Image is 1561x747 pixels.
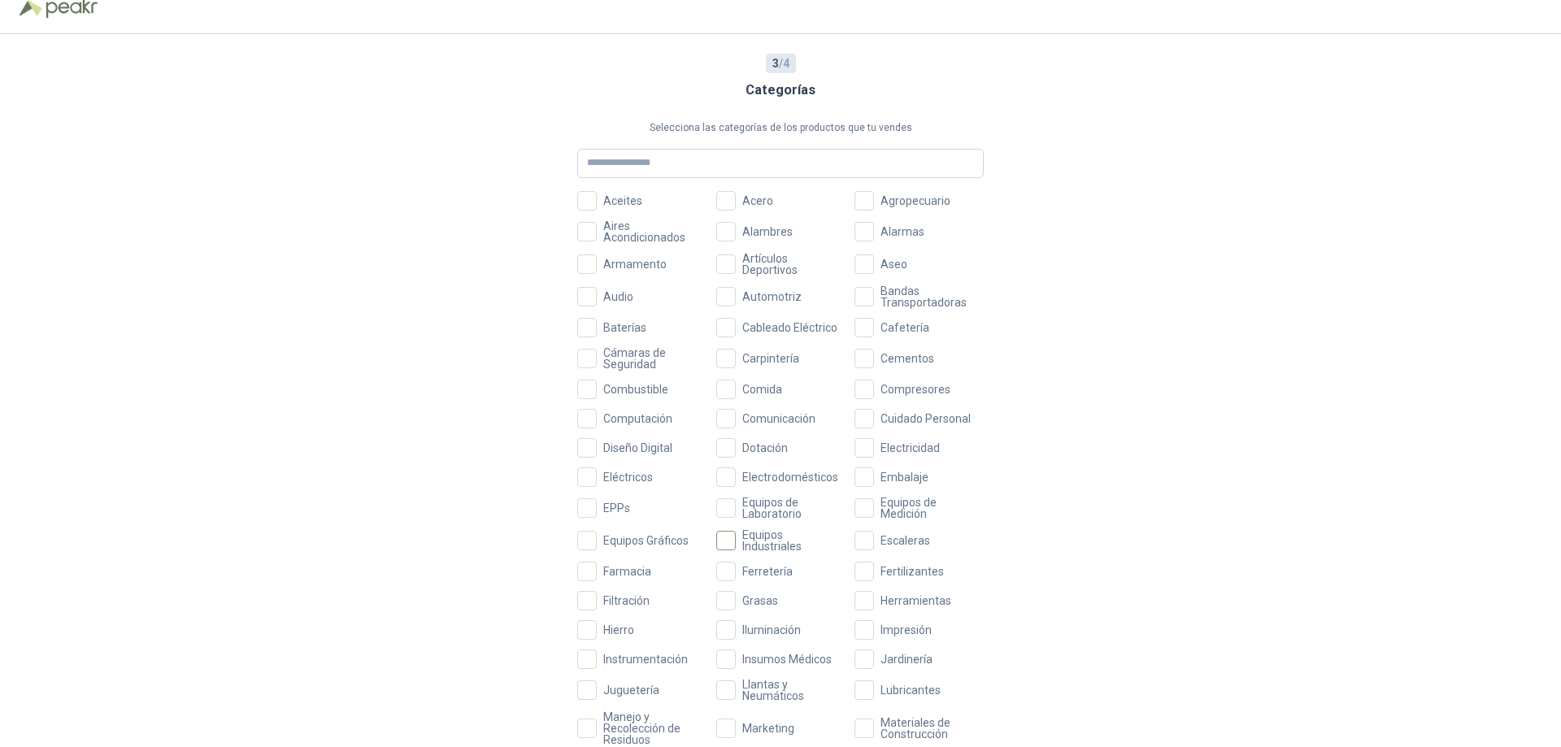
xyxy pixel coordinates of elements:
[736,195,780,206] span: Acero
[597,684,666,696] span: Juguetería
[597,195,649,206] span: Aceites
[874,258,914,270] span: Aseo
[736,253,846,276] span: Artículos Deportivos
[597,471,659,483] span: Eléctricos
[597,654,694,665] span: Instrumentación
[874,226,931,237] span: Alarmas
[597,624,641,636] span: Hierro
[597,347,707,370] span: Cámaras de Seguridad
[597,566,658,577] span: Farmacia
[772,54,789,72] span: / 4
[874,413,977,424] span: Cuidado Personal
[736,566,799,577] span: Ferretería
[736,442,794,454] span: Dotación
[736,322,844,333] span: Cableado Eléctrico
[597,220,707,243] span: Aires Acondicionados
[736,529,846,552] span: Equipos Industriales
[772,57,779,70] b: 3
[874,384,957,395] span: Compresores
[736,353,806,364] span: Carpintería
[736,624,807,636] span: Iluminación
[597,711,707,745] span: Manejo y Recolección de Residuos
[874,322,936,333] span: Cafetería
[736,291,808,302] span: Automotriz
[874,353,941,364] span: Cementos
[874,717,984,740] span: Materiales de Construcción
[736,595,785,606] span: Grasas
[597,413,679,424] span: Computación
[597,442,679,454] span: Diseño Digital
[874,535,937,546] span: Escaleras
[736,226,799,237] span: Alambres
[874,285,984,308] span: Bandas Transportadoras
[736,679,846,701] span: Llantas y Neumáticos
[597,595,656,606] span: Filtración
[736,413,822,424] span: Comunicación
[874,471,935,483] span: Embalaje
[874,497,984,519] span: Equipos de Medición
[597,291,640,302] span: Audio
[874,624,938,636] span: Impresión
[597,502,637,514] span: EPPs
[736,471,845,483] span: Electrodomésticos
[736,723,801,734] span: Marketing
[597,258,673,270] span: Armamento
[874,566,950,577] span: Fertilizantes
[874,684,947,696] span: Lubricantes
[577,120,984,136] p: Selecciona las categorías de los productos que tu vendes
[597,322,653,333] span: Baterías
[597,535,695,546] span: Equipos Gráficos
[874,195,957,206] span: Agropecuario
[874,654,939,665] span: Jardinería
[736,384,789,395] span: Comida
[874,442,946,454] span: Electricidad
[736,497,846,519] span: Equipos de Laboratorio
[746,80,815,101] h3: Categorías
[736,654,838,665] span: Insumos Médicos
[597,384,675,395] span: Combustible
[874,595,958,606] span: Herramientas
